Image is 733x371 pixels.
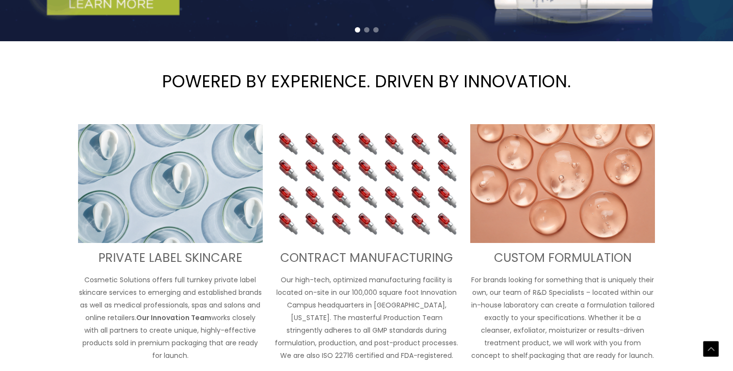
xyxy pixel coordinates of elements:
[274,274,459,362] p: Our high-tech, optimized manufacturing facility is located on-site in our 100,000 square foot Inn...
[78,250,263,266] h3: PRIVATE LABEL SKINCARE
[355,27,360,32] span: Go to slide 1
[364,27,369,32] span: Go to slide 2
[78,274,263,362] p: Cosmetic Solutions offers full turnkey private label skincare services to emerging and establishe...
[78,124,263,243] img: turnkey private label skincare
[136,313,211,323] strong: Our Innovation Team
[274,250,459,266] h3: CONTRACT MANUFACTURING
[470,250,655,266] h3: CUSTOM FORMULATION
[274,124,459,243] img: Contract Manufacturing
[470,124,655,243] img: Custom Formulation
[373,27,379,32] span: Go to slide 3
[470,274,655,362] p: For brands looking for something that is uniquely their own, our team of R&D Specialists – locate...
